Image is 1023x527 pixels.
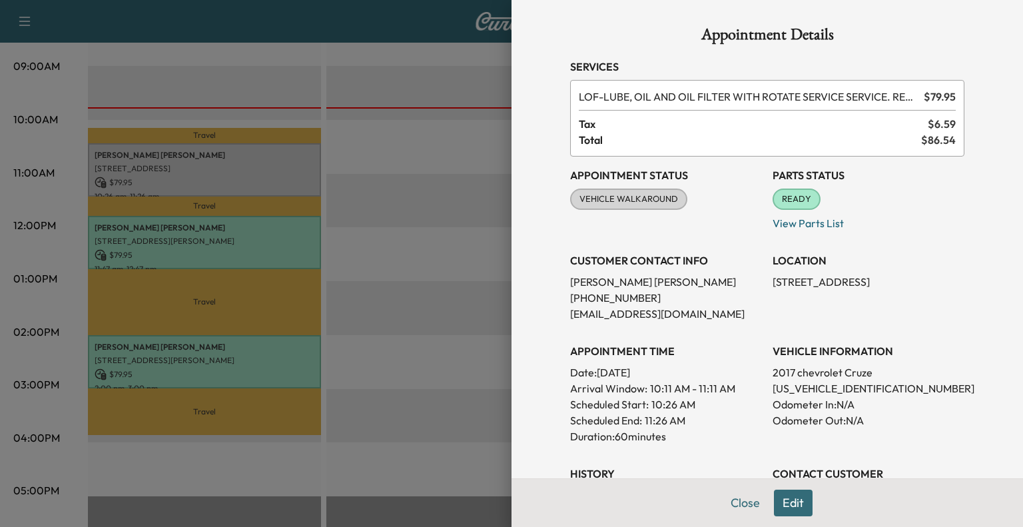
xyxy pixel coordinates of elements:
[928,116,956,132] span: $ 6.59
[579,89,918,105] span: LUBE, OIL AND OIL FILTER WITH ROTATE SERVICE SERVICE. RESET OIL LIFE MONITOR. HAZARDOUS WASTE FEE...
[773,364,964,380] p: 2017 chevrolet Cruze
[651,396,695,412] p: 10:26 AM
[570,306,762,322] p: [EMAIL_ADDRESS][DOMAIN_NAME]
[570,428,762,444] p: Duration: 60 minutes
[773,396,964,412] p: Odometer In: N/A
[773,167,964,183] h3: Parts Status
[570,466,762,482] h3: History
[570,274,762,290] p: [PERSON_NAME] [PERSON_NAME]
[579,116,928,132] span: Tax
[570,343,762,359] h3: APPOINTMENT TIME
[773,253,964,268] h3: LOCATION
[774,490,813,516] button: Edit
[571,193,686,206] span: VEHICLE WALKAROUND
[650,380,735,396] span: 10:11 AM - 11:11 AM
[773,466,964,482] h3: CONTACT CUSTOMER
[570,27,964,48] h1: Appointment Details
[570,380,762,396] p: Arrival Window:
[645,412,685,428] p: 11:26 AM
[773,210,964,231] p: View Parts List
[570,253,762,268] h3: CUSTOMER CONTACT INFO
[570,396,649,412] p: Scheduled Start:
[579,132,921,148] span: Total
[773,274,964,290] p: [STREET_ADDRESS]
[570,412,642,428] p: Scheduled End:
[570,59,964,75] h3: Services
[773,343,964,359] h3: VEHICLE INFORMATION
[570,167,762,183] h3: Appointment Status
[921,132,956,148] span: $ 86.54
[570,290,762,306] p: [PHONE_NUMBER]
[773,380,964,396] p: [US_VEHICLE_IDENTIFICATION_NUMBER]
[924,89,956,105] span: $ 79.95
[570,364,762,380] p: Date: [DATE]
[774,193,819,206] span: READY
[722,490,769,516] button: Close
[773,412,964,428] p: Odometer Out: N/A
